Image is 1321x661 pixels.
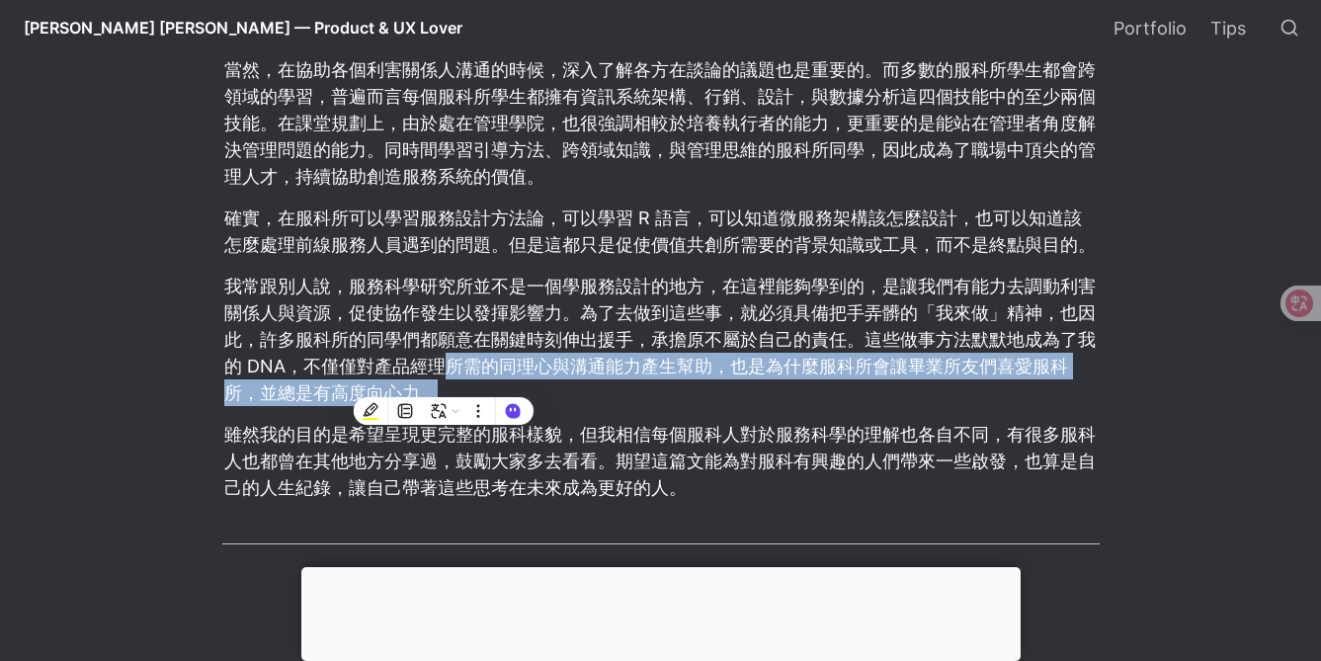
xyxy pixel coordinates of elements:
p: 確實，在服科所可以學習服務設計方法論，可以學習 R 語言，可以知道微服務架構該怎麼設計，也可以知道該怎麼處理前線服務人員遇到的問題。但是這都只是促使價值共創所需要的背景知識或工具，而不是終點與目的。 [222,202,1100,261]
p: 當然，在協助各個利害關係人溝通的時候，深入了解各方在談論的議題也是重要的。而多數的服科所學生都會跨領域的學習，普遍而言每個服科所學生都擁有資訊系統架構、行銷、設計，與數據分析這四個技能中的至少兩... [222,53,1100,193]
p: 我常跟別人說，服務科學研究所並不是一個學服務設計的地方，在這裡能夠學到的，是讓我們有能力去調動利害關係人與資源，促使協作發生以發揮影響力。為了去做到這些事，就必須具備把手弄髒的「我來做」精神，也... [222,270,1100,409]
p: 雖然我的目的是希望呈現更完整的服科樣貌，但我相信每個服科人對於服務科學的理解也各自不同，有很多服科人也都曾在其他地方分享過，鼓勵大家多去看看。期望這篇文能為對服科有興趣的人們帶來一些啟發，也算是... [222,418,1100,504]
span: [PERSON_NAME] [PERSON_NAME] — Product & UX Lover [24,18,462,38]
iframe: Advertisement [301,567,1021,656]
